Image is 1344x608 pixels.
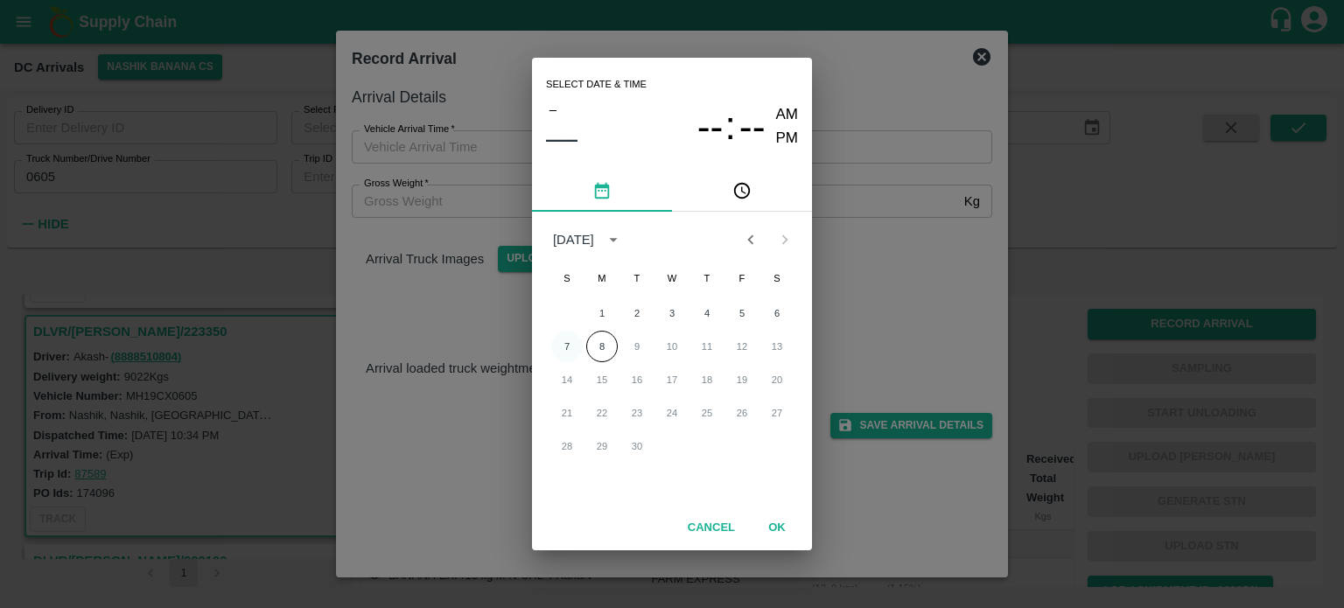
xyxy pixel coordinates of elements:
[724,103,735,150] span: :
[546,72,647,98] span: Select date & time
[691,297,723,329] button: 4
[726,297,758,329] button: 5
[621,261,653,296] span: Tuesday
[749,513,805,543] button: OK
[672,170,812,212] button: pick time
[761,297,793,329] button: 6
[549,98,556,121] span: –
[586,261,618,296] span: Monday
[553,230,594,249] div: [DATE]
[734,223,767,256] button: Previous month
[697,103,724,150] button: --
[739,104,766,150] span: --
[546,98,560,121] button: –
[586,331,618,362] button: 8
[697,104,724,150] span: --
[656,261,688,296] span: Wednesday
[621,297,653,329] button: 2
[551,331,583,362] button: 7
[761,261,793,296] span: Saturday
[546,121,577,156] button: ––
[586,297,618,329] button: 1
[691,261,723,296] span: Thursday
[551,261,583,296] span: Sunday
[656,297,688,329] button: 3
[726,261,758,296] span: Friday
[599,226,627,254] button: calendar view is open, switch to year view
[532,170,672,212] button: pick date
[681,513,742,543] button: Cancel
[739,103,766,150] button: --
[776,103,799,127] button: AM
[776,127,799,150] button: PM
